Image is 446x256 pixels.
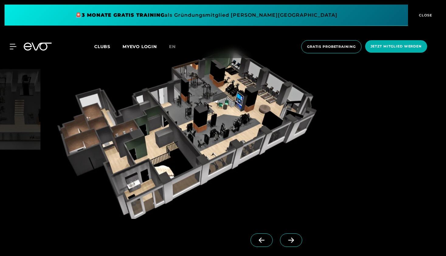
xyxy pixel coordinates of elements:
a: en [169,43,183,50]
button: CLOSE [408,5,441,26]
span: Clubs [94,44,110,49]
a: Gratis Probetraining [299,40,363,53]
span: en [169,44,176,49]
span: CLOSE [417,12,432,18]
span: Gratis Probetraining [307,44,356,49]
span: Jetzt Mitglied werden [371,44,422,49]
a: MYEVO LOGIN [123,44,157,49]
a: Clubs [94,44,123,49]
img: evofitness [43,49,331,219]
a: Jetzt Mitglied werden [363,40,429,53]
